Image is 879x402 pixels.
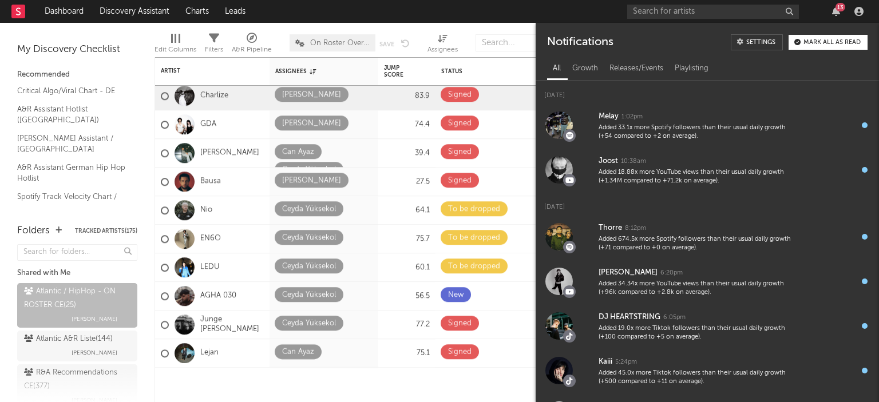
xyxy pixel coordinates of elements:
[75,228,137,234] button: Tracked Artists(175)
[448,317,472,331] div: Signed
[448,145,472,159] div: Signed
[669,59,714,78] div: Playlisting
[615,358,637,367] div: 5:24pm
[17,161,126,185] a: A&R Assistant German Hip Hop Hotlist
[836,3,845,11] div: 13
[200,348,219,358] a: Lejan
[448,88,472,102] div: Signed
[200,234,221,244] a: EN6O
[200,291,236,301] a: AGHA 030
[384,289,430,303] div: 56.5
[232,43,272,57] div: A&R Pipeline
[599,369,800,387] div: Added 45.0x more Tiktok followers than their usual daily growth (+500 compared to +11 on average).
[17,85,126,97] a: Critical Algo/Viral Chart - DE
[599,355,612,369] div: Kaiii
[282,202,336,216] div: Ceyda Yüksekol
[789,35,868,50] button: Mark all as read
[384,347,430,360] div: 75.1
[17,68,137,82] div: Recommended
[599,168,800,186] div: Added 18.88x more YouTube views than their usual daily growth (+1.34M compared to +71.2k on avera...
[621,157,646,166] div: 10:38am
[599,280,800,297] div: Added 34.34x more YouTube views than their usual daily growth (+96k compared to +2.8k on average).
[200,120,216,129] a: GDA
[536,81,879,103] div: [DATE]
[282,231,336,245] div: Ceyda Yüksekol
[72,346,117,360] span: [PERSON_NAME]
[282,145,314,159] div: Can Ayaz
[599,311,660,324] div: DJ HEARTSTRING
[599,235,800,253] div: Added 674.5x more Spotify followers than their usual daily growth (+71 compared to +0 on average).
[384,261,430,274] div: 60.1
[17,283,137,328] a: Atlantic / HipHop - ON ROSTER CE(25)[PERSON_NAME]
[205,29,223,62] div: Filters
[536,348,879,393] a: Kaiii5:24pmAdded 45.0x more Tiktok followers than their usual daily growth (+500 compared to +11 ...
[200,148,259,158] a: [PERSON_NAME]
[17,331,137,361] a: Atlantic A&R Liste(144)[PERSON_NAME]
[625,224,646,233] div: 8:12pm
[401,38,410,48] button: Undo the changes to the current view.
[17,190,126,214] a: Spotify Track Velocity Chart / DE
[448,260,500,273] div: To be dropped
[547,34,613,50] div: Notifications
[660,269,683,277] div: 6:20pm
[282,345,314,359] div: Can Ayaz
[24,285,128,312] div: Atlantic / HipHop - ON ROSTER CE ( 25 )
[200,177,221,186] a: Bausa
[536,148,879,192] a: Joost10:38amAdded 18.88x more YouTube views than their usual daily growth (+1.34M compared to +71...
[155,29,196,62] div: Edit Columns
[599,110,619,124] div: Melay
[599,154,618,168] div: Joost
[17,103,126,126] a: A&R Assistant Hotlist ([GEOGRAPHIC_DATA])
[448,202,500,216] div: To be dropped
[536,214,879,259] a: Thorre8:12pmAdded 674.5x more Spotify followers than their usual daily growth (+71 compared to +0...
[448,288,464,302] div: New
[17,132,126,156] a: [PERSON_NAME] Assistant / [GEOGRAPHIC_DATA]
[200,205,212,215] a: Nio
[832,7,840,16] button: 13
[282,317,336,331] div: Ceyda Yüksekol
[384,318,430,332] div: 77.2
[384,175,430,189] div: 27.5
[200,315,264,335] a: Junge [PERSON_NAME]
[599,221,622,235] div: Thorre
[803,39,861,46] div: Mark all as read
[282,88,341,102] div: [PERSON_NAME]
[17,266,137,280] div: Shared with Me
[384,146,430,160] div: 39.4
[384,65,413,78] div: Jump Score
[72,312,117,326] span: [PERSON_NAME]
[621,113,643,121] div: 1:02pm
[746,39,775,46] div: Settings
[448,345,472,359] div: Signed
[448,231,500,245] div: To be dropped
[384,204,430,217] div: 64.1
[476,34,561,51] input: Search...
[567,59,604,78] div: Growth
[604,59,669,78] div: Releases/Events
[427,29,458,62] div: Assignees
[24,366,128,393] div: R&A Recommendations CE ( 377 )
[536,192,879,214] div: [DATE]
[155,43,196,57] div: Edit Columns
[282,174,341,188] div: [PERSON_NAME]
[282,117,341,130] div: [PERSON_NAME]
[599,324,800,342] div: Added 19.0x more Tiktok followers than their usual daily growth (+100 compared to +5 on average).
[200,91,228,101] a: Charlize
[200,262,219,272] a: LEDU
[536,103,879,148] a: Melay1:02pmAdded 33.1x more Spotify followers than their usual daily growth (+54 compared to +2 o...
[282,163,336,177] div: Ceyda Yüksekol
[547,59,567,78] div: All
[448,174,472,188] div: Signed
[282,288,336,302] div: Ceyda Yüksekol
[599,266,658,280] div: [PERSON_NAME]
[232,29,272,62] div: A&R Pipeline
[17,224,50,238] div: Folders
[275,68,355,75] div: Assignees
[536,304,879,348] a: DJ HEARTSTRING6:05pmAdded 19.0x more Tiktok followers than their usual daily growth (+100 compare...
[205,43,223,57] div: Filters
[627,5,799,19] input: Search for artists
[731,34,783,50] a: Settings
[384,118,430,132] div: 74.4
[536,259,879,304] a: [PERSON_NAME]6:20pmAdded 34.34x more YouTube views than their usual daily growth (+96k compared t...
[282,260,336,273] div: Ceyda Yüksekol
